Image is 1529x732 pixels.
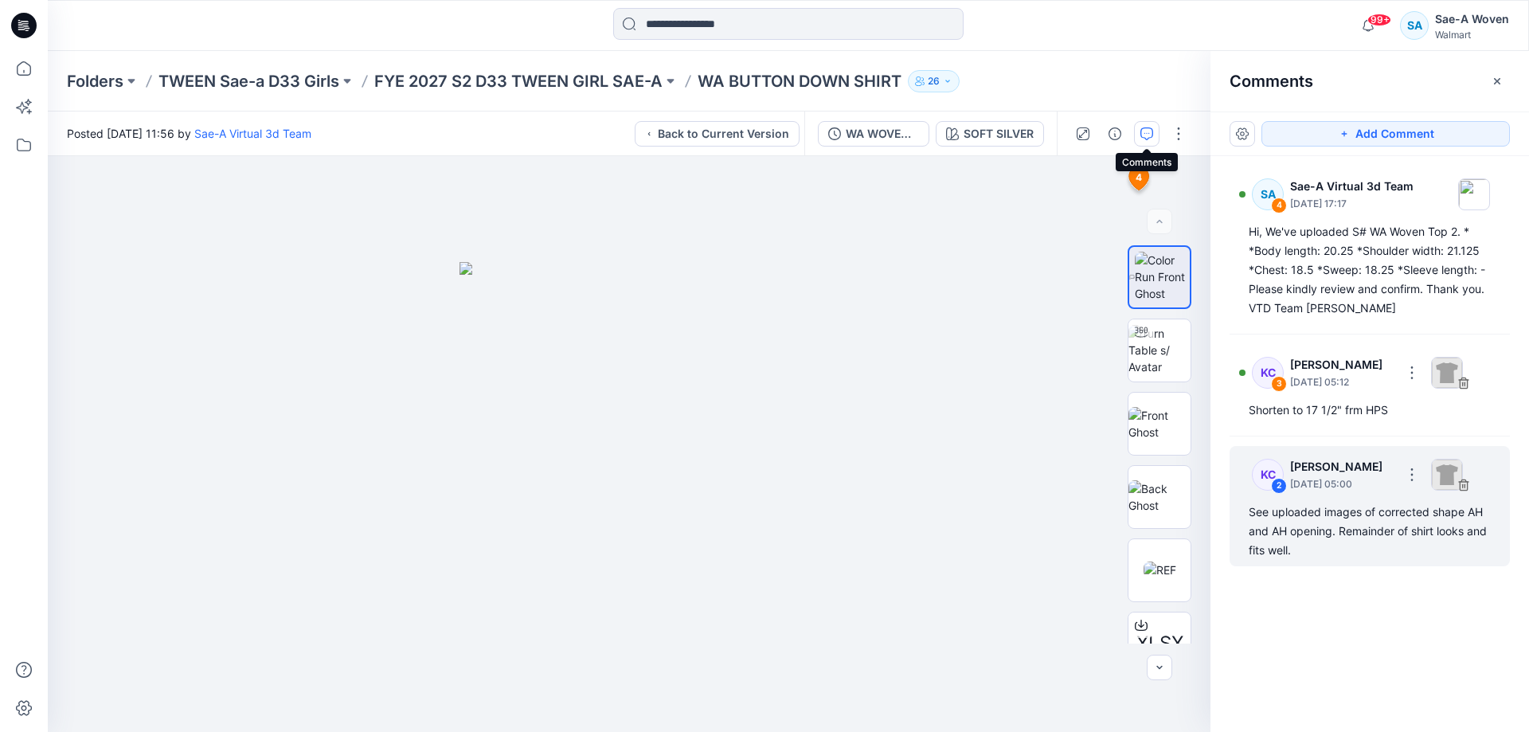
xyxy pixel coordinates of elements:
a: TWEEN Sae-a D33 Girls [158,70,339,92]
span: 99+ [1367,14,1391,26]
span: XLSX [1136,629,1183,658]
div: Sae-A Woven [1435,10,1509,29]
div: Shorten to 17 1/2" frm HPS [1249,401,1491,420]
a: FYE 2027 S2 D33 TWEEN GIRL SAE-A [374,70,663,92]
p: WA BUTTON DOWN SHIRT [698,70,901,92]
p: Sae-A Virtual 3d Team [1290,177,1414,196]
div: 3 [1271,376,1287,392]
div: See uploaded images of corrected shape AH and AH opening. Remainder of shirt looks and fits well. [1249,503,1491,560]
div: SOFT SILVER [964,125,1034,143]
p: [DATE] 05:12 [1290,374,1393,390]
div: WA WOVEN TOP 2_ADM_SAEA_070825 [846,125,919,143]
div: SA [1400,11,1429,40]
button: Details [1102,121,1128,147]
h2: Comments [1230,72,1313,91]
button: WA WOVEN TOP 2_ADM_SAEA_070825 [818,121,929,147]
button: SOFT SILVER [936,121,1044,147]
button: Add Comment [1261,121,1510,147]
div: SA [1252,178,1284,210]
span: Posted [DATE] 11:56 by [67,125,311,142]
button: Back to Current Version [635,121,800,147]
a: Sae-A Virtual 3d Team [194,127,311,140]
p: [DATE] 05:00 [1290,476,1393,492]
div: KC [1252,459,1284,491]
div: KC [1252,357,1284,389]
div: Hi, We've uploaded S# WA Woven Top 2. * *Body length: 20.25 *Shoulder width: 21.125 *Chest: 18.5 ... [1249,222,1491,318]
p: [PERSON_NAME] [1290,355,1393,374]
img: Front Ghost [1128,407,1191,440]
p: [DATE] 17:17 [1290,196,1414,212]
div: 2 [1271,478,1287,494]
img: REF [1144,562,1176,578]
a: Folders [67,70,123,92]
div: Walmart [1435,29,1509,41]
div: 4 [1271,198,1287,213]
img: Back Ghost [1128,480,1191,514]
img: Turn Table s/ Avatar [1128,325,1191,375]
button: 26 [908,70,960,92]
img: Color Run Front Ghost [1135,252,1190,302]
p: [PERSON_NAME] [1290,457,1393,476]
p: 26 [928,72,940,90]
